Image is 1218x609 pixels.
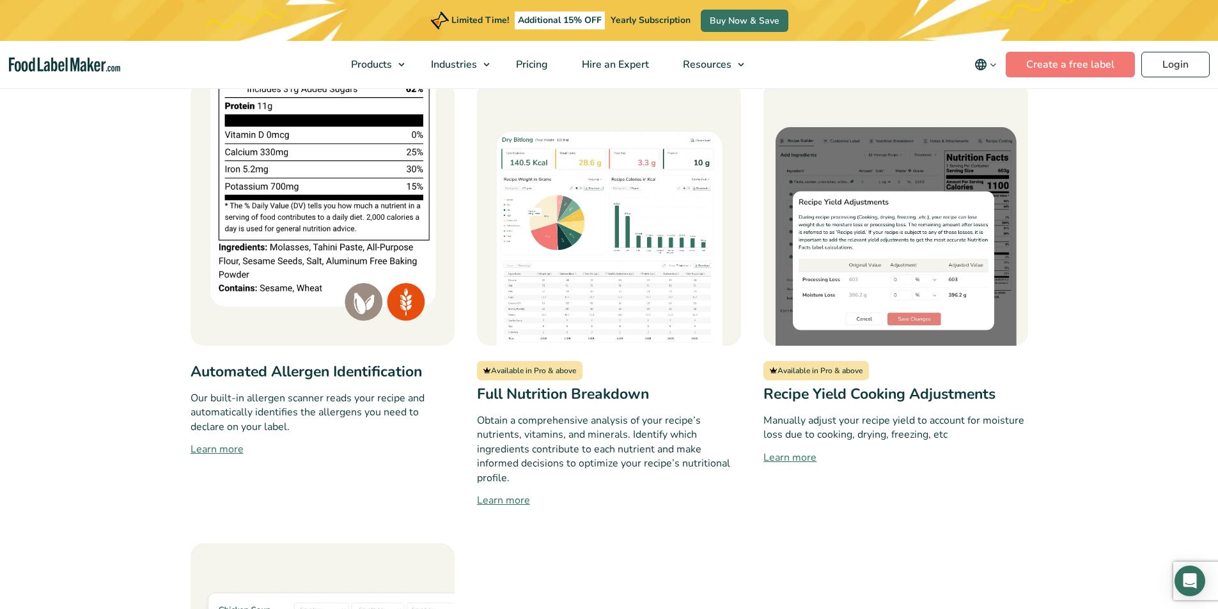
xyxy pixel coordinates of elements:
p: Obtain a comprehensive analysis of your recipe’s nutrients, vitamins, and minerals. Identify whic... [477,413,741,485]
a: Login [1141,52,1210,77]
span: Additional 15% OFF [515,12,605,29]
h3: Recipe Yield Cooking Adjustments [763,383,1027,406]
span: Available in Pro & above [763,361,869,380]
p: Manually adjust your recipe yield to account for moisture loss due to cooking, drying, freezing, etc [763,413,1027,442]
span: Available in Pro & above [477,361,582,380]
h3: Full Nutrition Breakdown [477,383,741,406]
span: Yearly Subscription [611,14,691,26]
span: Hire an Expert [578,58,650,72]
a: Products [334,41,411,88]
span: Resources [679,58,733,72]
span: Limited Time! [451,14,509,26]
span: Pricing [512,58,549,72]
a: Hire an Expert [565,41,663,88]
a: Buy Now & Save [701,10,788,32]
a: Industries [414,41,496,88]
h3: Automated Allergen Identification [191,361,455,383]
a: Learn more [763,450,1027,465]
div: Open Intercom Messenger [1175,566,1205,596]
span: Industries [427,58,478,72]
a: Create a free label [1006,52,1135,77]
a: Pricing [499,41,562,88]
a: Learn more [477,493,741,508]
a: Resources [666,41,751,88]
span: Products [347,58,393,72]
p: Our built-in allergen scanner reads your recipe and automatically identifies the allergens you ne... [191,391,455,434]
a: Learn more [191,442,455,457]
